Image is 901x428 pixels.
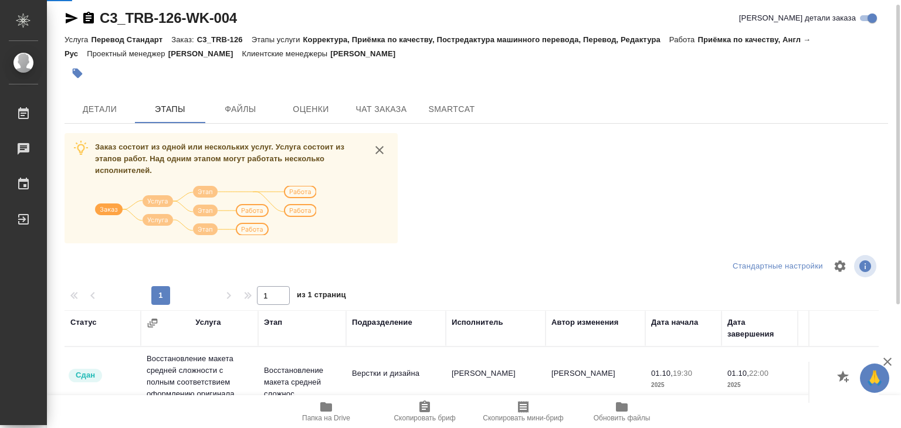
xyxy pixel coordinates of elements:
[65,35,91,44] p: Услуга
[594,414,651,422] span: Обновить файлы
[264,365,340,400] p: Восстановление макета средней сложнос...
[171,35,197,44] p: Заказ:
[212,102,269,117] span: Файлы
[804,368,868,379] p: 22
[330,49,404,58] p: [PERSON_NAME]
[865,366,885,390] span: 🙏
[87,49,168,58] p: Проектный менеджер
[669,35,698,44] p: Работа
[452,317,503,328] div: Исполнитель
[860,364,889,393] button: 🙏
[804,379,868,391] p: страница
[297,288,346,305] span: из 1 страниц
[546,362,645,403] td: [PERSON_NAME]
[91,35,171,44] p: Перевод Стандарт
[854,255,879,277] span: Посмотреть информацию
[142,102,198,117] span: Этапы
[70,317,97,328] div: Статус
[195,317,221,328] div: Услуга
[727,317,792,340] div: Дата завершения
[303,35,669,44] p: Корректура, Приёмка по качеству, Постредактура машинного перевода, Перевод, Редактура
[826,252,854,280] span: Настроить таблицу
[72,102,128,117] span: Детали
[394,414,455,422] span: Скопировать бриф
[651,369,673,378] p: 01.10,
[727,379,792,391] p: 2025
[727,369,749,378] p: 01.10,
[651,317,698,328] div: Дата начала
[739,12,856,24] span: [PERSON_NAME] детали заказа
[283,102,339,117] span: Оценки
[446,362,546,403] td: [PERSON_NAME]
[424,102,480,117] span: SmartCat
[730,257,826,276] div: split button
[483,414,563,422] span: Скопировать мини-бриф
[168,49,242,58] p: [PERSON_NAME]
[147,317,158,329] button: Сгруппировать
[95,142,344,175] span: Заказ состоит из одной или нескольких услуг. Услуга состоит из этапов работ. Над одним этапом мог...
[197,35,252,44] p: C3_TRB-126
[673,369,692,378] p: 19:30
[651,379,716,391] p: 2025
[264,317,282,328] div: Этап
[749,369,768,378] p: 22:00
[141,347,258,417] td: Восстановление макета средней сложности с полным соответствием оформлению оригинала Англ → Рус
[353,102,409,117] span: Чат заказа
[375,395,474,428] button: Скопировать бриф
[573,395,671,428] button: Обновить файлы
[82,11,96,25] button: Скопировать ссылку
[551,317,618,328] div: Автор изменения
[100,10,237,26] a: C3_TRB-126-WK-004
[76,369,95,381] p: Сдан
[65,11,79,25] button: Скопировать ссылку для ЯМессенджера
[302,414,350,422] span: Папка на Drive
[474,395,573,428] button: Скопировать мини-бриф
[277,395,375,428] button: Папка на Drive
[346,362,446,403] td: Верстки и дизайна
[834,368,854,388] button: Добавить оценку
[242,49,331,58] p: Клиентские менеджеры
[252,35,303,44] p: Этапы услуги
[352,317,412,328] div: Подразделение
[371,141,388,159] button: close
[65,60,90,86] button: Добавить тэг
